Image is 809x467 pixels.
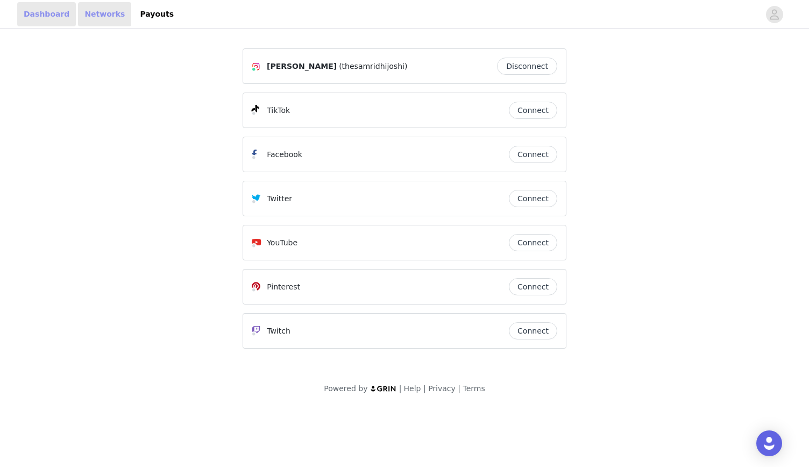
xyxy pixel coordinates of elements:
[133,2,180,26] a: Payouts
[339,61,407,72] span: (thesamridhijoshi)
[497,58,557,75] button: Disconnect
[267,61,337,72] span: [PERSON_NAME]
[509,146,557,163] button: Connect
[267,193,292,204] p: Twitter
[399,384,402,393] span: |
[769,6,779,23] div: avatar
[324,384,367,393] span: Powered by
[267,237,297,249] p: YouTube
[756,430,782,456] div: Open Intercom Messenger
[267,149,302,160] p: Facebook
[428,384,456,393] a: Privacy
[509,322,557,339] button: Connect
[509,102,557,119] button: Connect
[78,2,131,26] a: Networks
[267,281,300,293] p: Pinterest
[458,384,460,393] span: |
[509,190,557,207] button: Connect
[404,384,421,393] a: Help
[423,384,426,393] span: |
[509,278,557,295] button: Connect
[252,62,260,71] img: Instagram Icon
[17,2,76,26] a: Dashboard
[267,326,290,337] p: Twitch
[463,384,485,393] a: Terms
[267,105,290,116] p: TikTok
[509,234,557,251] button: Connect
[370,385,397,392] img: logo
